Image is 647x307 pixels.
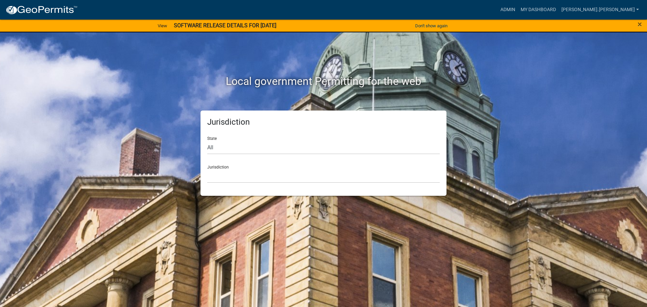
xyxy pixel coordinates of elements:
strong: SOFTWARE RELEASE DETAILS FOR [DATE] [174,22,276,29]
a: Admin [498,3,518,16]
h5: Jurisdiction [207,117,440,127]
a: [PERSON_NAME].[PERSON_NAME] [559,3,642,16]
h2: Local government Permitting for the web [136,75,511,88]
a: My Dashboard [518,3,559,16]
span: × [638,20,642,29]
button: Close [638,20,642,28]
button: Don't show again [412,20,450,31]
a: View [155,20,170,31]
